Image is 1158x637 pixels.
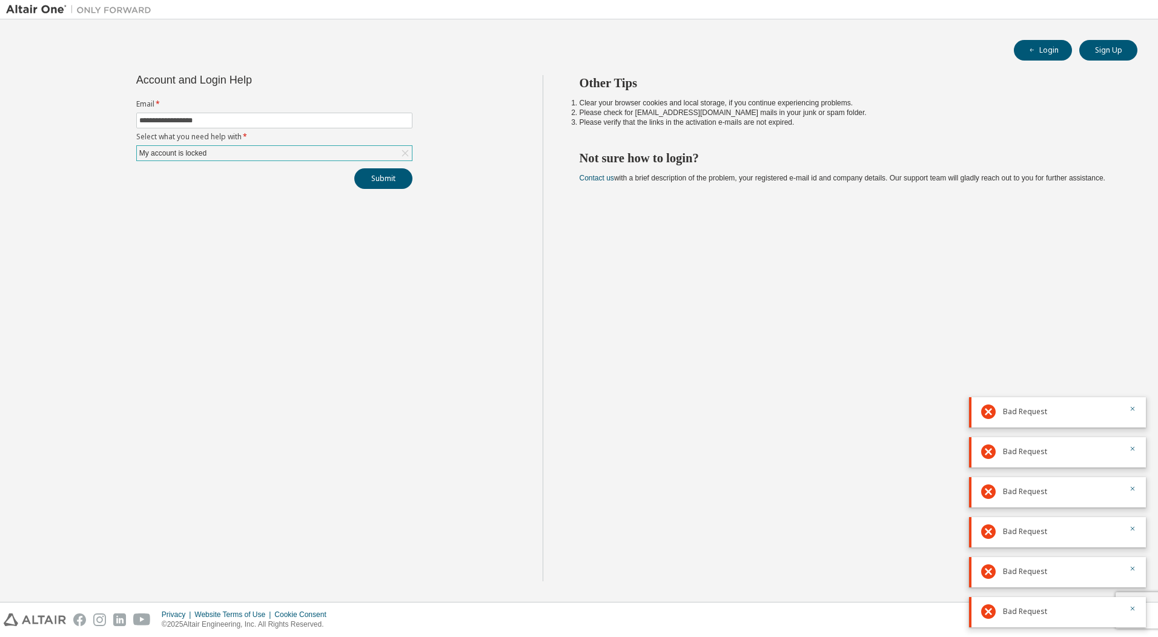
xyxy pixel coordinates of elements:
[580,174,1105,182] span: with a brief description of the problem, your registered e-mail id and company details. Our suppo...
[354,168,412,189] button: Submit
[6,4,157,16] img: Altair One
[274,610,333,619] div: Cookie Consent
[1014,40,1072,61] button: Login
[137,146,412,160] div: My account is locked
[1003,567,1047,576] span: Bad Request
[1079,40,1137,61] button: Sign Up
[580,98,1116,108] li: Clear your browser cookies and local storage, if you continue experiencing problems.
[136,99,412,109] label: Email
[1003,527,1047,536] span: Bad Request
[162,610,194,619] div: Privacy
[73,613,86,626] img: facebook.svg
[1003,607,1047,616] span: Bad Request
[93,613,106,626] img: instagram.svg
[580,108,1116,117] li: Please check for [EMAIL_ADDRESS][DOMAIN_NAME] mails in your junk or spam folder.
[1003,487,1047,497] span: Bad Request
[1003,407,1047,417] span: Bad Request
[580,117,1116,127] li: Please verify that the links in the activation e-mails are not expired.
[136,75,357,85] div: Account and Login Help
[580,174,614,182] a: Contact us
[194,610,274,619] div: Website Terms of Use
[113,613,126,626] img: linkedin.svg
[136,132,412,142] label: Select what you need help with
[1003,447,1047,457] span: Bad Request
[133,613,151,626] img: youtube.svg
[580,75,1116,91] h2: Other Tips
[580,150,1116,166] h2: Not sure how to login?
[4,613,66,626] img: altair_logo.svg
[137,147,208,160] div: My account is locked
[162,619,334,630] p: © 2025 Altair Engineering, Inc. All Rights Reserved.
